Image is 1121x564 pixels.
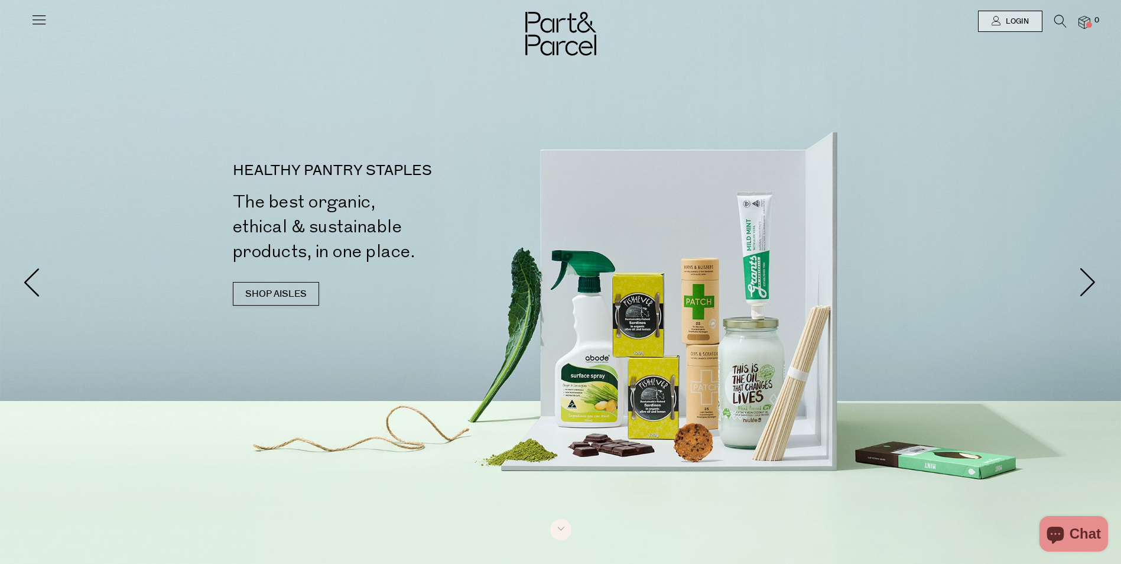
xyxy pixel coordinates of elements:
[978,11,1042,32] a: Login
[1036,516,1112,555] inbox-online-store-chat: Shopify online store chat
[233,164,566,178] p: HEALTHY PANTRY STAPLES
[525,12,596,56] img: Part&Parcel
[1091,15,1102,26] span: 0
[233,190,566,264] h2: The best organic, ethical & sustainable products, in one place.
[233,282,319,306] a: SHOP AISLES
[1078,16,1090,28] a: 0
[1003,17,1029,27] span: Login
